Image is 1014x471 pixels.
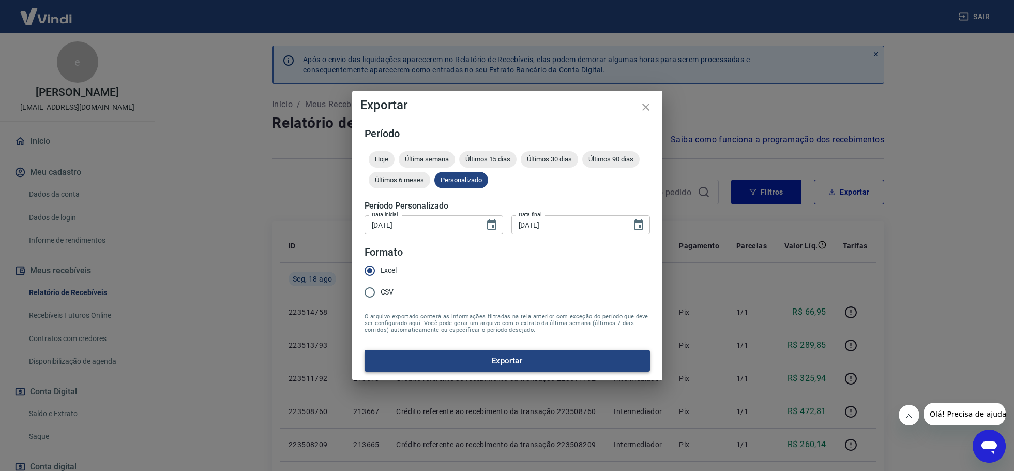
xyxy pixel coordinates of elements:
span: Últimos 15 dias [459,155,517,163]
legend: Formato [365,245,403,260]
div: Personalizado [434,172,488,188]
button: Choose date, selected date is 18 de ago de 2025 [481,215,502,236]
span: Excel [381,265,397,276]
div: Últimos 30 dias [521,151,578,168]
button: close [633,95,658,120]
span: Olá! Precisa de ajuda? [6,7,87,16]
iframe: Botão para abrir a janela de mensagens [973,430,1006,463]
span: Últimos 6 meses [369,176,430,184]
label: Data final [519,211,542,218]
button: Exportar [365,350,650,372]
h4: Exportar [360,99,654,111]
span: Últimos 30 dias [521,155,578,163]
input: DD/MM/YYYY [365,215,477,234]
div: Últimos 6 meses [369,172,430,188]
input: DD/MM/YYYY [511,215,624,234]
span: O arquivo exportado conterá as informações filtradas na tela anterior com exceção do período que ... [365,313,650,333]
label: Data inicial [372,211,398,218]
span: Última semana [399,155,455,163]
h5: Período [365,128,650,139]
span: Personalizado [434,176,488,184]
iframe: Fechar mensagem [899,405,919,425]
span: Últimos 90 dias [582,155,640,163]
div: Última semana [399,151,455,168]
button: Choose date, selected date is 18 de ago de 2025 [628,215,649,236]
div: Hoje [369,151,395,168]
h5: Período Personalizado [365,201,650,211]
span: CSV [381,287,394,298]
div: Últimos 90 dias [582,151,640,168]
span: Hoje [369,155,395,163]
iframe: Mensagem da empresa [924,403,1006,425]
div: Últimos 15 dias [459,151,517,168]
